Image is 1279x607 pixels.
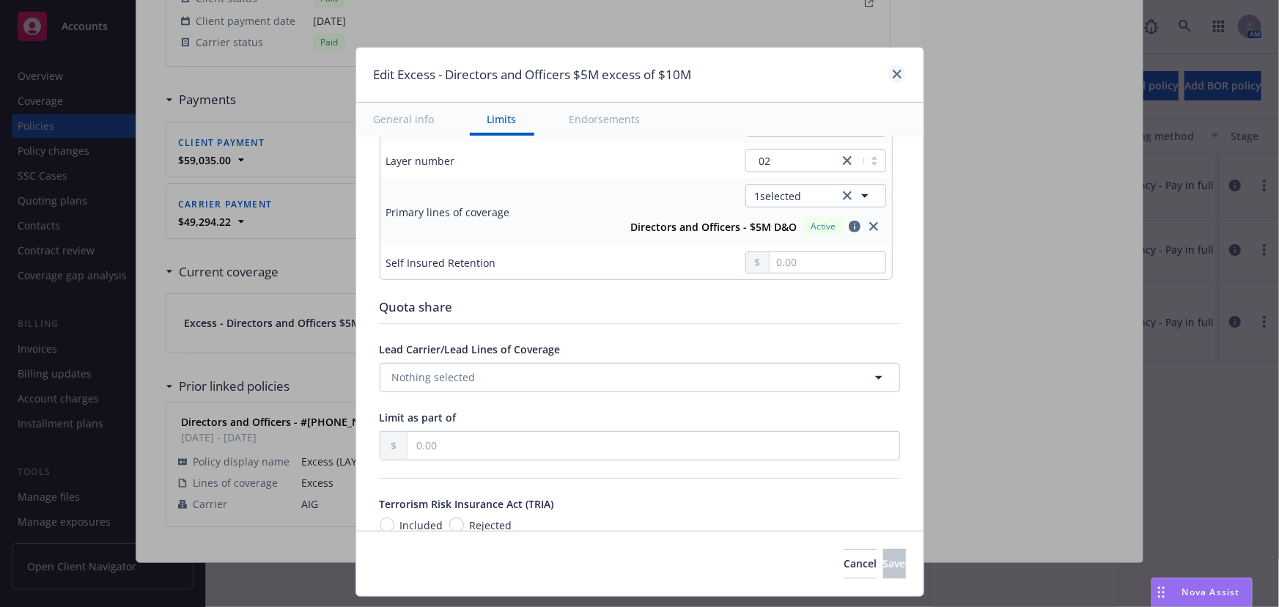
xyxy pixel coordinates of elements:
span: Limit as part of [380,411,457,424]
button: Nova Assist [1151,578,1253,607]
a: close [838,152,856,169]
a: clear selection [838,187,856,205]
h1: Edit Excess - Directors and Officers $5M excess of $10M [374,65,692,84]
strong: Directors and Officers - $5M D&O [631,220,797,234]
button: Nothing selected [380,363,900,392]
span: Rejected [470,518,512,533]
span: Nothing selected [392,369,476,385]
span: Cancel [844,556,877,570]
div: Drag to move [1152,578,1171,606]
span: Nova Assist [1182,586,1240,598]
input: Rejected [449,518,464,532]
span: Active [809,220,838,233]
span: 02 [759,153,771,169]
div: Quota share [380,298,900,317]
button: Limits [470,103,534,136]
button: Save [883,549,906,578]
div: Self Insured Retention [386,255,496,271]
button: General info [356,103,452,136]
button: Endorsements [552,103,658,136]
span: Save [883,556,906,570]
span: 1 selected [755,188,802,204]
span: Lead Carrier/Lead Lines of Coverage [380,342,561,356]
span: Terrorism Risk Insurance Act (TRIA) [380,497,554,511]
div: Layer number [386,153,455,169]
a: close [865,218,882,235]
div: Primary lines of coverage [386,205,510,220]
span: Included [400,518,443,533]
input: 0.00 [408,432,899,460]
span: 02 [753,153,831,169]
input: 0.00 [770,252,885,273]
input: Included [380,518,394,532]
button: 1selectedclear selection [745,184,886,207]
button: Cancel [844,549,877,578]
a: close [888,65,906,83]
